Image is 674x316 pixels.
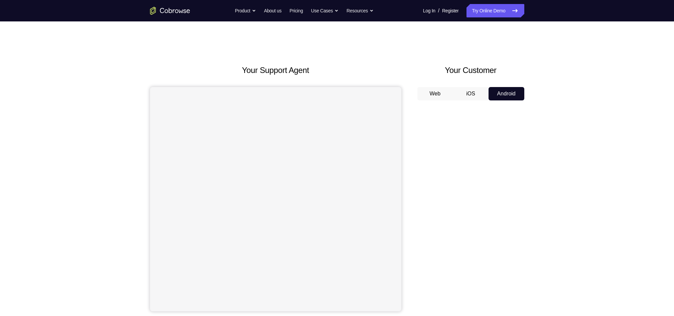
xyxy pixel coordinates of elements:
[453,87,489,100] button: iOS
[347,4,374,17] button: Resources
[417,64,524,76] h2: Your Customer
[423,4,435,17] a: Log In
[235,4,256,17] button: Product
[438,7,439,15] span: /
[466,4,524,17] a: Try Online Demo
[264,4,281,17] a: About us
[150,87,401,311] iframe: Agent
[489,87,524,100] button: Android
[417,87,453,100] button: Web
[150,7,190,15] a: Go to the home page
[289,4,303,17] a: Pricing
[150,64,401,76] h2: Your Support Agent
[311,4,339,17] button: Use Cases
[442,4,458,17] a: Register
